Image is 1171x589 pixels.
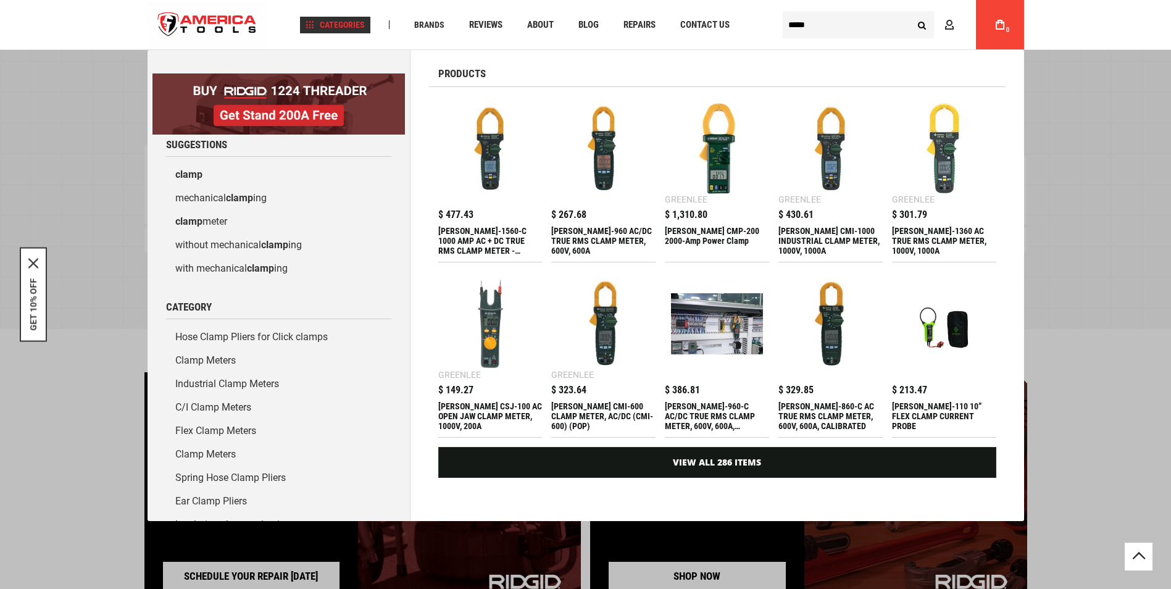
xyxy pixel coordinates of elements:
[409,17,450,33] a: Brands
[438,401,543,431] div: GREENLEE CSJ-100 AC OPEN JAW CLAMP METER, 1000V, 200A
[166,186,391,210] a: mechanicalclamping
[522,17,559,33] a: About
[665,401,769,431] div: GREENLEE CM-960-C AC/DC TRUE RMS CLAMP METER, 600V, 600A, CALIBRATED
[152,73,405,83] a: BOGO: Buy RIDGID® 1224 Threader, Get Stand 200A Free!
[551,272,656,437] a: GREENLEE CMI-600 CLAMP METER, AC/DC (CMI-600) (POP) Greenlee $ 323.64 [PERSON_NAME] CMI-600 CLAMP...
[778,210,814,220] span: $ 430.61
[671,102,763,194] img: Greenlee CMP-200 2000-Amp Power Clamp
[166,349,391,372] a: Clamp Meters
[675,17,735,33] a: Contact Us
[166,163,391,186] a: clamp
[306,20,365,29] span: Categories
[166,302,212,312] span: Category
[28,259,38,269] button: Close
[166,396,391,419] a: C/I Clamp Meters
[166,419,391,443] a: Flex Clamp Meters
[623,20,656,30] span: Repairs
[438,96,543,262] a: GREENLEE CM-1560-C 1000 AMP AC + DC TRUE RMS CLAMP METER - CALIBRATED $ 477.43 [PERSON_NAME]-1560...
[551,96,656,262] a: GREENLEE CM-960 AC/DC TRUE RMS CLAMP METER, 600V, 600A $ 267.68 [PERSON_NAME]-960 AC/DC TRUE RMS ...
[166,210,391,233] a: clampmeter
[247,262,274,274] b: clamp
[444,278,536,370] img: GREENLEE CSJ-100 AC OPEN JAW CLAMP METER, 1000V, 200A
[166,513,391,537] a: Insulating clamps plastic
[166,257,391,280] a: with mechanicalclamping
[892,226,996,256] div: GREENLEE CM-1360 AC TRUE RMS CLAMP METER, 1000V, 1000A
[444,102,536,194] img: GREENLEE CM-1560-C 1000 AMP AC + DC TRUE RMS CLAMP METER - CALIBRATED
[1006,27,1010,33] span: 0
[671,278,763,370] img: GREENLEE CM-960-C AC/DC TRUE RMS CLAMP METER, 600V, 600A, CALIBRATED
[226,192,253,204] b: clamp
[166,443,391,466] a: Clamp Meters
[438,370,481,379] div: Greenlee
[152,73,405,135] img: BOGO: Buy RIDGID® 1224 Threader, Get Stand 200A Free!
[892,96,996,262] a: GREENLEE CM-1360 AC TRUE RMS CLAMP METER, 1000V, 1000A Greenlee $ 301.79 [PERSON_NAME]-1360 AC TR...
[557,278,649,370] img: GREENLEE CMI-600 CLAMP METER, AC/DC (CMI-600) (POP)
[778,272,883,437] a: GREENLEE CM-860-C AC TRUE RMS CLAMP METER, 600V, 600A, CALIBRATED $ 329.85 [PERSON_NAME]-860-C AC...
[469,20,502,30] span: Reviews
[778,195,821,204] div: Greenlee
[166,140,227,150] span: Suggestions
[892,385,927,395] span: $ 213.47
[175,215,202,227] b: clamp
[573,17,604,33] a: Blog
[892,272,996,437] a: GREENLEE FC-110 10” FLEX CLAMP CURRENT PROBE $ 213.47 [PERSON_NAME]-110 10” FLEX CLAMP CURRENT PROBE
[778,226,883,256] div: GREENLEE CMI-1000 INDUSTRIAL CLAMP METER, 1000V, 1000A
[665,96,769,262] a: Greenlee CMP-200 2000-Amp Power Clamp Greenlee $ 1,310.80 [PERSON_NAME] CMP-200 2000-Amp Power Clamp
[438,69,486,79] span: Products
[778,385,814,395] span: $ 329.85
[148,2,267,48] a: store logo
[438,272,543,437] a: GREENLEE CSJ-100 AC OPEN JAW CLAMP METER, 1000V, 200A Greenlee $ 149.27 [PERSON_NAME] CSJ-100 AC ...
[166,490,391,513] a: Ear Clamp Pliers
[438,210,473,220] span: $ 477.43
[785,102,877,194] img: GREENLEE CMI-1000 INDUSTRIAL CLAMP METER, 1000V, 1000A
[175,169,202,180] b: clamp
[778,401,883,431] div: GREENLEE CM-860-C AC TRUE RMS CLAMP METER, 600V, 600A, CALIBRATED
[166,466,391,490] a: Spring Hose Clamp Pliers
[438,226,543,256] div: GREENLEE CM-1560-C 1000 AMP AC + DC TRUE RMS CLAMP METER - CALIBRATED
[680,20,730,30] span: Contact Us
[300,17,370,33] a: Categories
[438,385,473,395] span: $ 149.27
[665,226,769,256] div: Greenlee CMP-200 2000-Amp Power Clamp
[892,401,996,431] div: GREENLEE FC-110 10” FLEX CLAMP CURRENT PROBE
[464,17,508,33] a: Reviews
[551,401,656,431] div: GREENLEE CMI-600 CLAMP METER, AC/DC (CMI-600) (POP)
[618,17,661,33] a: Repairs
[898,278,990,370] img: GREENLEE FC-110 10” FLEX CLAMP CURRENT PROBE
[911,13,934,36] button: Search
[778,96,883,262] a: GREENLEE CMI-1000 INDUSTRIAL CLAMP METER, 1000V, 1000A Greenlee $ 430.61 [PERSON_NAME] CMI-1000 I...
[261,239,288,251] b: clamp
[551,210,586,220] span: $ 267.68
[665,385,700,395] span: $ 386.81
[28,278,38,331] button: GET 10% OFF
[414,20,444,29] span: Brands
[148,2,267,48] img: America Tools
[166,372,391,396] a: Industrial Clamp Meters
[665,272,769,437] a: GREENLEE CM-960-C AC/DC TRUE RMS CLAMP METER, 600V, 600A, CALIBRATED $ 386.81 [PERSON_NAME]-960-C...
[892,210,927,220] span: $ 301.79
[166,325,391,349] a: Hose Clamp Pliers for Click clamps
[28,259,38,269] svg: close icon
[551,385,586,395] span: $ 323.64
[665,210,707,220] span: $ 1,310.80
[892,195,935,204] div: Greenlee
[551,226,656,256] div: GREENLEE CM-960 AC/DC TRUE RMS CLAMP METER, 600V, 600A
[557,102,649,194] img: GREENLEE CM-960 AC/DC TRUE RMS CLAMP METER, 600V, 600A
[785,278,877,370] img: GREENLEE CM-860-C AC TRUE RMS CLAMP METER, 600V, 600A, CALIBRATED
[166,233,391,257] a: without mechanicalclamping
[527,20,554,30] span: About
[551,370,594,379] div: Greenlee
[665,195,707,204] div: Greenlee
[438,447,996,478] a: View All 286 Items
[578,20,599,30] span: Blog
[898,102,990,194] img: GREENLEE CM-1360 AC TRUE RMS CLAMP METER, 1000V, 1000A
